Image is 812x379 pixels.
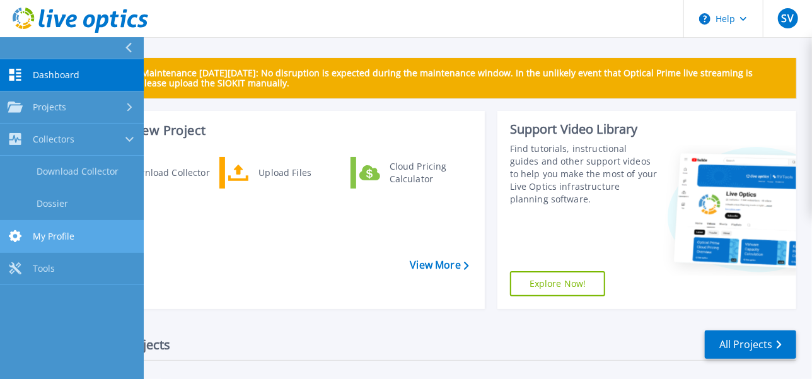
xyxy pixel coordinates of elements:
[33,69,79,81] span: Dashboard
[510,121,658,137] div: Support Video Library
[383,160,477,185] div: Cloud Pricing Calculator
[33,231,74,242] span: My Profile
[510,143,658,206] div: Find tutorials, instructional guides and other support videos to help you make the most of your L...
[94,68,786,88] p: Scheduled Maintenance [DATE][DATE]: No disruption is expected during the maintenance window. In t...
[410,259,469,271] a: View More
[510,271,606,296] a: Explore Now!
[89,157,218,189] a: Download Collector
[33,134,74,145] span: Collectors
[90,124,468,137] h3: Start a New Project
[33,102,66,113] span: Projects
[252,160,345,185] div: Upload Files
[705,330,796,359] a: All Projects
[351,157,480,189] a: Cloud Pricing Calculator
[33,263,55,274] span: Tools
[219,157,349,189] a: Upload Files
[120,160,215,185] div: Download Collector
[782,13,794,23] span: SV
